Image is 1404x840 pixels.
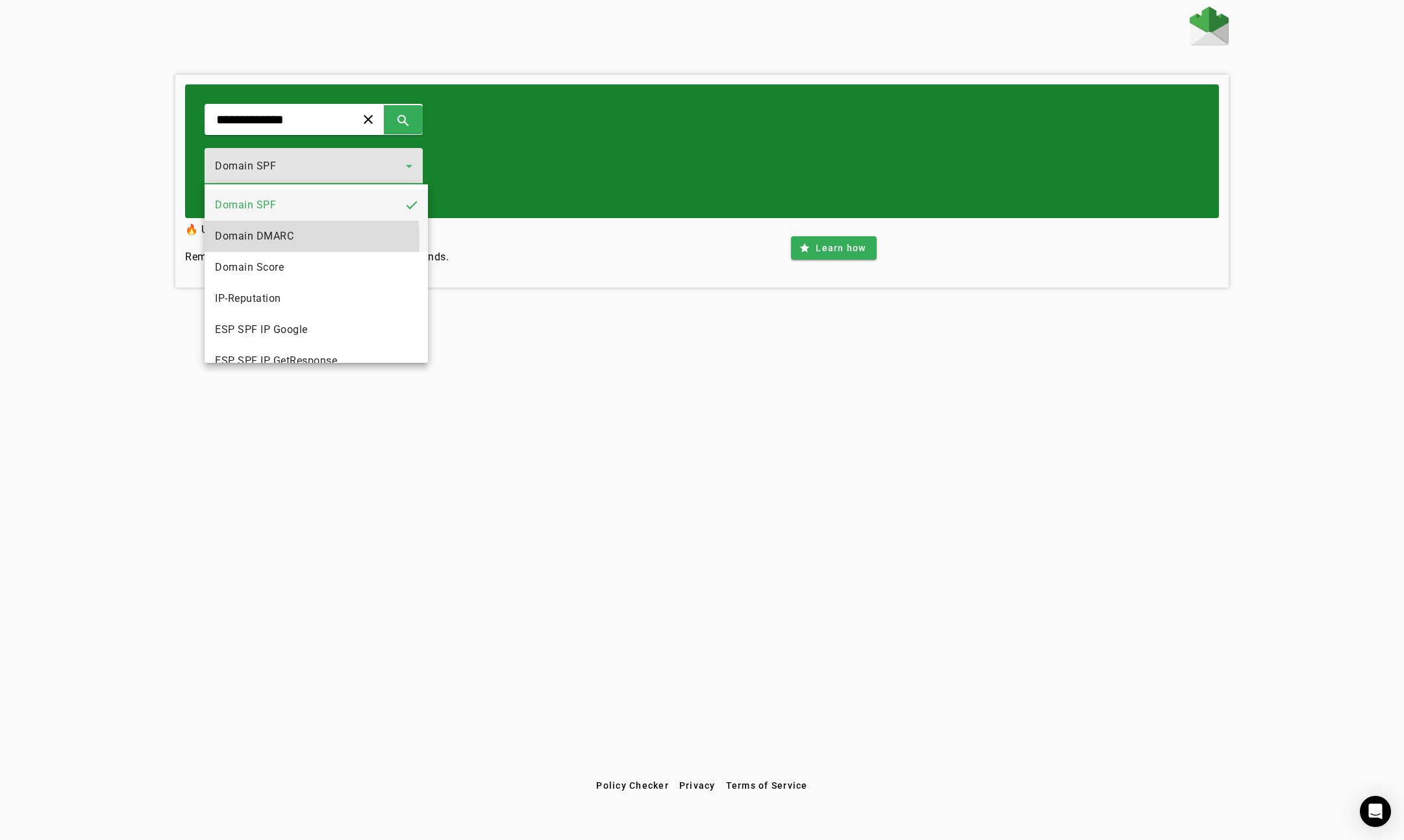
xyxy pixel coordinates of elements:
[215,260,284,275] span: Domain Score
[215,353,337,369] span: ESP SPF IP GetResponse
[215,197,276,213] span: Domain SPF
[215,229,294,244] span: Domain DMARC
[215,291,281,306] span: IP-Reputation
[215,322,308,338] span: ESP SPF IP Google
[1360,796,1391,827] div: Open Intercom Messenger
